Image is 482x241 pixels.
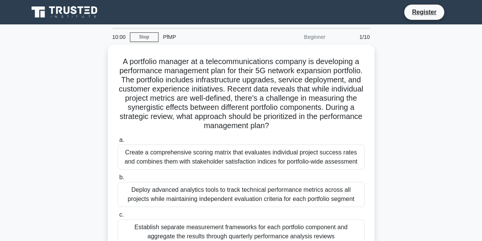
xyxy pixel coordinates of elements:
[159,29,263,45] div: PfMP
[119,137,124,143] span: a.
[130,32,159,42] a: Stop
[263,29,330,45] div: Beginner
[117,57,365,131] h5: A portfolio manager at a telecommunications company is developing a performance management plan f...
[407,7,441,17] a: Register
[119,174,124,180] span: b.
[118,145,365,170] div: Create a comprehensive scoring matrix that evaluates individual project success rates and combine...
[119,211,124,218] span: c.
[108,29,130,45] div: 10:00
[118,182,365,207] div: Deploy advanced analytics tools to track technical performance metrics across all projects while ...
[330,29,375,45] div: 1/10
